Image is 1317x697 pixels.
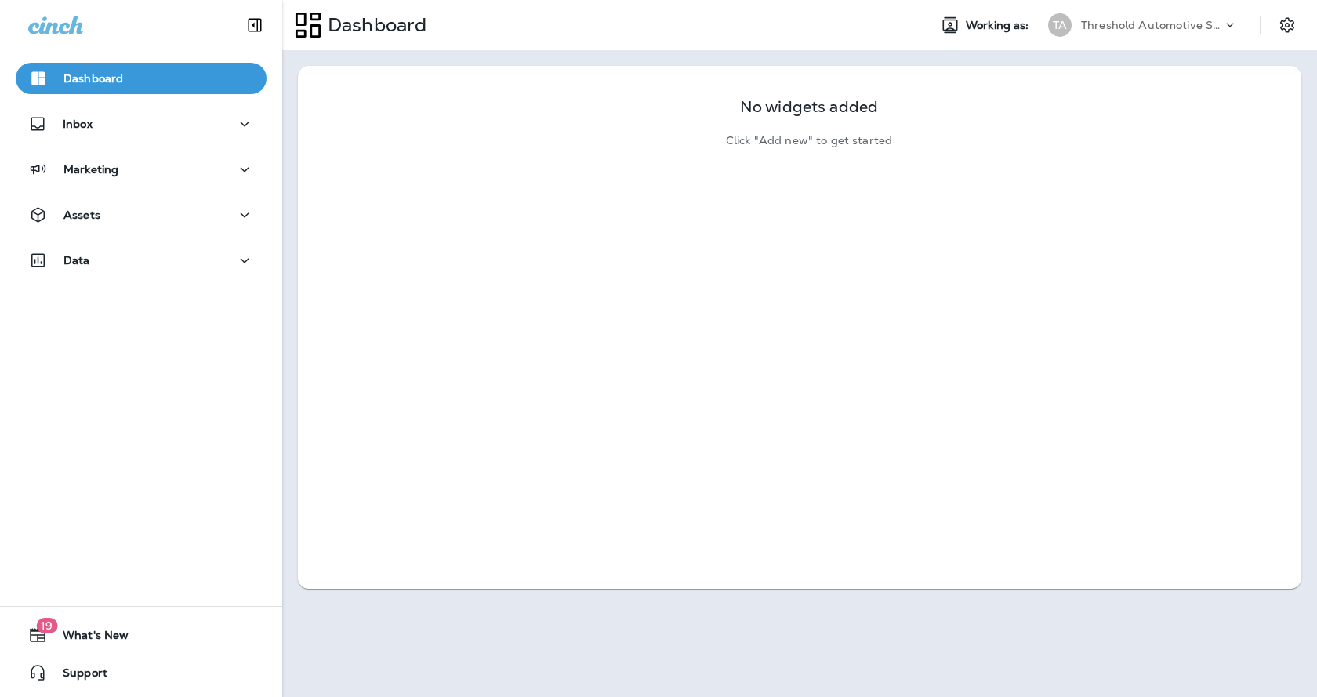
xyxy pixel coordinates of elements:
[63,163,118,176] p: Marketing
[63,254,90,267] p: Data
[16,108,267,140] button: Inbox
[233,9,277,41] button: Collapse Sidebar
[726,134,892,147] p: Click "Add new" to get started
[36,618,57,633] span: 19
[63,209,100,221] p: Assets
[1048,13,1072,37] div: TA
[16,154,267,185] button: Marketing
[63,72,123,85] p: Dashboard
[63,118,93,130] p: Inbox
[1273,11,1301,39] button: Settings
[16,619,267,651] button: 19What's New
[16,245,267,276] button: Data
[47,629,129,648] span: What's New
[1081,19,1222,31] p: Threshold Automotive Service dba Grease Monkey
[740,100,878,114] p: No widgets added
[966,19,1032,32] span: Working as:
[16,63,267,94] button: Dashboard
[16,199,267,231] button: Assets
[47,666,107,685] span: Support
[321,13,426,37] p: Dashboard
[16,657,267,688] button: Support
